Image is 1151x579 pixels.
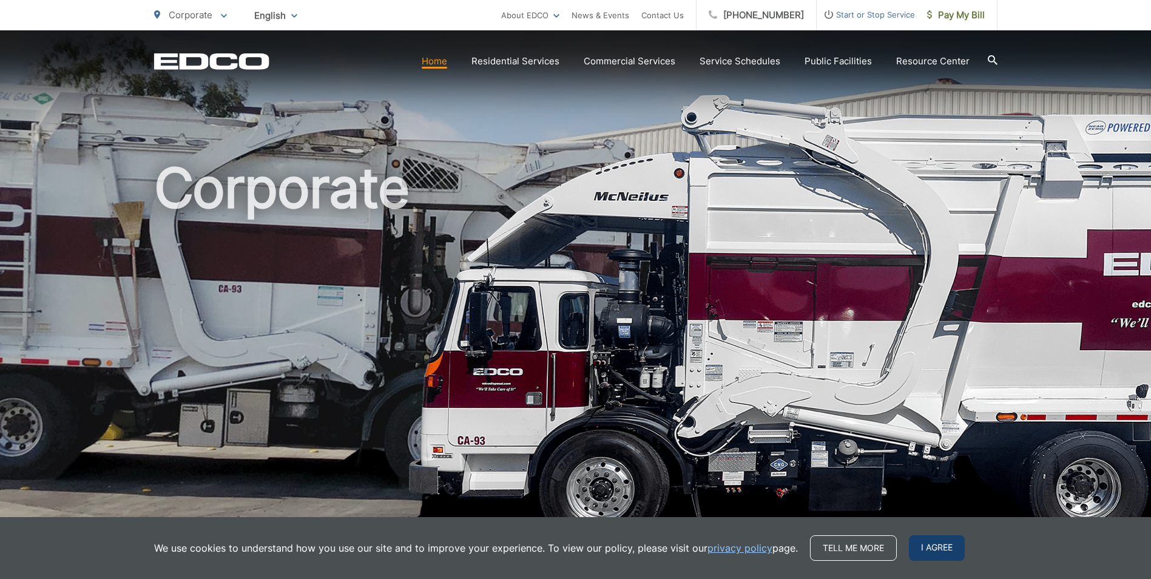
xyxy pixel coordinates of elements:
[707,541,772,555] a: privacy policy
[501,8,559,22] a: About EDCO
[154,53,269,70] a: EDCD logo. Return to the homepage.
[422,54,447,69] a: Home
[584,54,675,69] a: Commercial Services
[154,541,798,555] p: We use cookies to understand how you use our site and to improve your experience. To view our pol...
[810,535,897,561] a: Tell me more
[896,54,970,69] a: Resource Center
[909,535,965,561] span: I agree
[927,8,985,22] span: Pay My Bill
[641,8,684,22] a: Contact Us
[471,54,559,69] a: Residential Services
[169,9,212,21] span: Corporate
[245,5,306,26] span: English
[805,54,872,69] a: Public Facilities
[700,54,780,69] a: Service Schedules
[572,8,629,22] a: News & Events
[154,158,997,542] h1: Corporate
